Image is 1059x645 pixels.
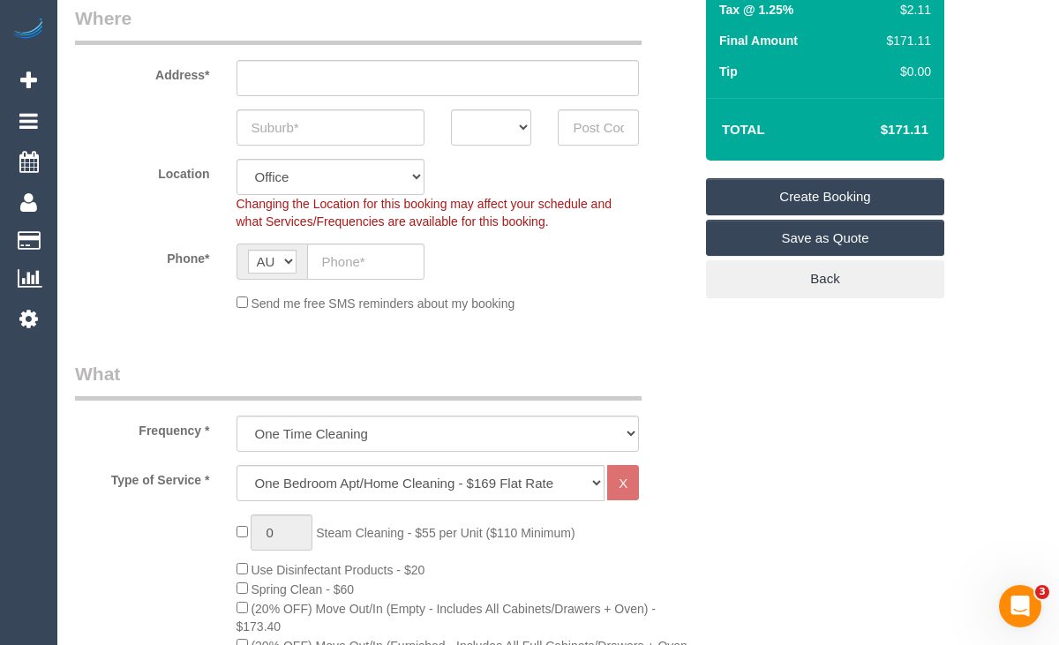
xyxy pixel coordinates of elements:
div: $171.11 [880,32,931,49]
a: Create Booking [706,178,944,215]
span: Spring Clean - $60 [251,582,354,596]
span: 3 [1035,585,1049,599]
span: Steam Cleaning - $55 per Unit ($110 Minimum) [316,526,575,540]
label: Final Amount [719,32,798,49]
iframe: Intercom live chat [999,585,1041,627]
div: $0.00 [880,63,931,80]
a: Back [706,260,944,297]
input: Suburb* [237,109,424,146]
strong: Total [722,122,765,137]
legend: Where [75,5,642,45]
a: Save as Quote [706,220,944,257]
label: Frequency * [62,416,223,439]
h4: $171.11 [828,123,928,138]
label: Type of Service * [62,465,223,489]
input: Phone* [307,244,424,280]
img: Automaid Logo [11,18,46,42]
span: Use Disinfectant Products - $20 [251,563,424,577]
span: Send me free SMS reminders about my booking [251,296,514,311]
label: Phone* [62,244,223,267]
label: Tax @ 1.25% [719,1,793,19]
input: Post Code* [558,109,639,146]
legend: What [75,361,642,401]
label: Tip [719,63,738,80]
label: Location [62,159,223,183]
span: (20% OFF) Move Out/In (Empty - Includes All Cabinets/Drawers + Oven) - $173.40 [237,602,657,634]
label: Address* [62,60,223,84]
span: Changing the Location for this booking may affect your schedule and what Services/Frequencies are... [237,197,612,229]
div: $2.11 [880,1,931,19]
